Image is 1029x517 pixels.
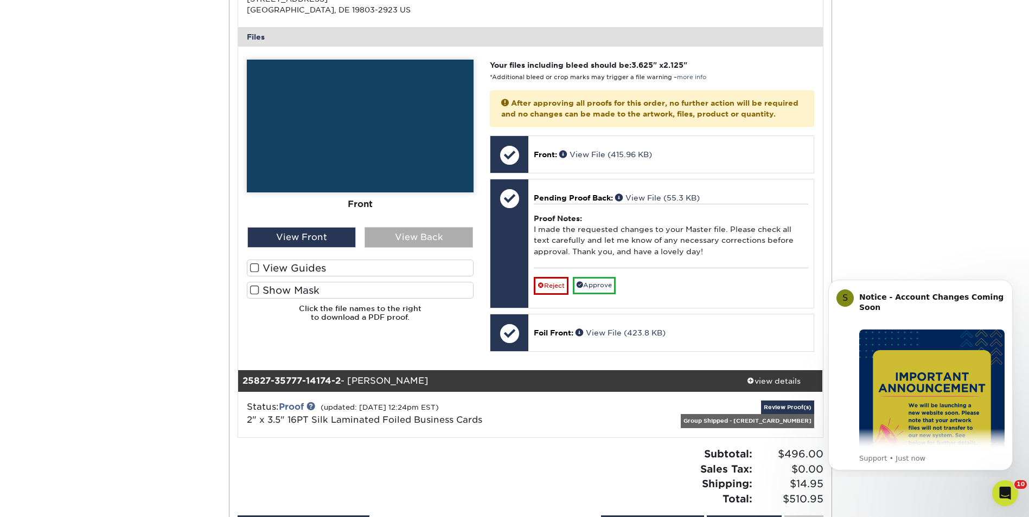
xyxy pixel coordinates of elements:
[756,476,823,492] span: $14.95
[534,277,568,294] a: Reject
[1014,480,1027,489] span: 10
[559,150,652,159] a: View File (415.96 KB)
[239,400,628,426] div: Status:
[247,192,474,216] div: Front
[725,370,823,392] a: view details
[723,493,752,505] strong: Total:
[992,480,1018,506] iframe: Intercom live chat
[534,214,582,223] strong: Proof Notes:
[247,227,356,248] div: View Front
[238,27,823,47] div: Files
[756,462,823,477] span: $0.00
[663,61,683,69] span: 2.125
[365,227,473,248] div: View Back
[242,376,341,386] strong: 25827-35777-14174-2
[725,376,823,386] div: view details
[501,99,798,118] strong: After approving all proofs for this order, no further action will be required and no changes can ...
[247,282,474,299] label: Show Mask
[615,193,700,202] a: View File (55.3 KB)
[704,448,752,460] strong: Subtotal:
[247,304,474,331] h6: Click the file names to the right to download a PDF proof.
[812,270,1029,477] iframe: Intercom notifications message
[490,74,706,81] small: *Additional bleed or crop marks may trigger a file warning –
[534,150,557,159] span: Front:
[761,400,814,414] a: Review Proof(s)
[279,402,304,412] a: Proof
[756,492,823,507] span: $510.95
[576,328,666,337] a: View File (423.8 KB)
[490,61,687,69] strong: Your files including bleed should be: " x "
[321,403,439,411] small: (updated: [DATE] 12:24pm EST)
[247,260,474,276] label: View Guides
[238,370,725,392] div: - [PERSON_NAME]
[3,484,92,513] iframe: Google Customer Reviews
[681,414,814,428] div: Group Shipped - [CREDIT_CARD_NUMBER]
[573,277,616,294] a: Approve
[534,204,808,268] div: I made the requested changes to your Master file. Please check all text carefully and let me know...
[247,415,482,425] a: 2" x 3.5" 16PT Silk Laminated Foiled Business Cards
[702,477,752,489] strong: Shipping:
[677,74,706,81] a: more info
[631,61,653,69] span: 3.625
[700,463,752,475] strong: Sales Tax:
[534,328,573,337] span: Foil Front:
[756,447,823,462] span: $496.00
[534,193,613,202] span: Pending Proof Back:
